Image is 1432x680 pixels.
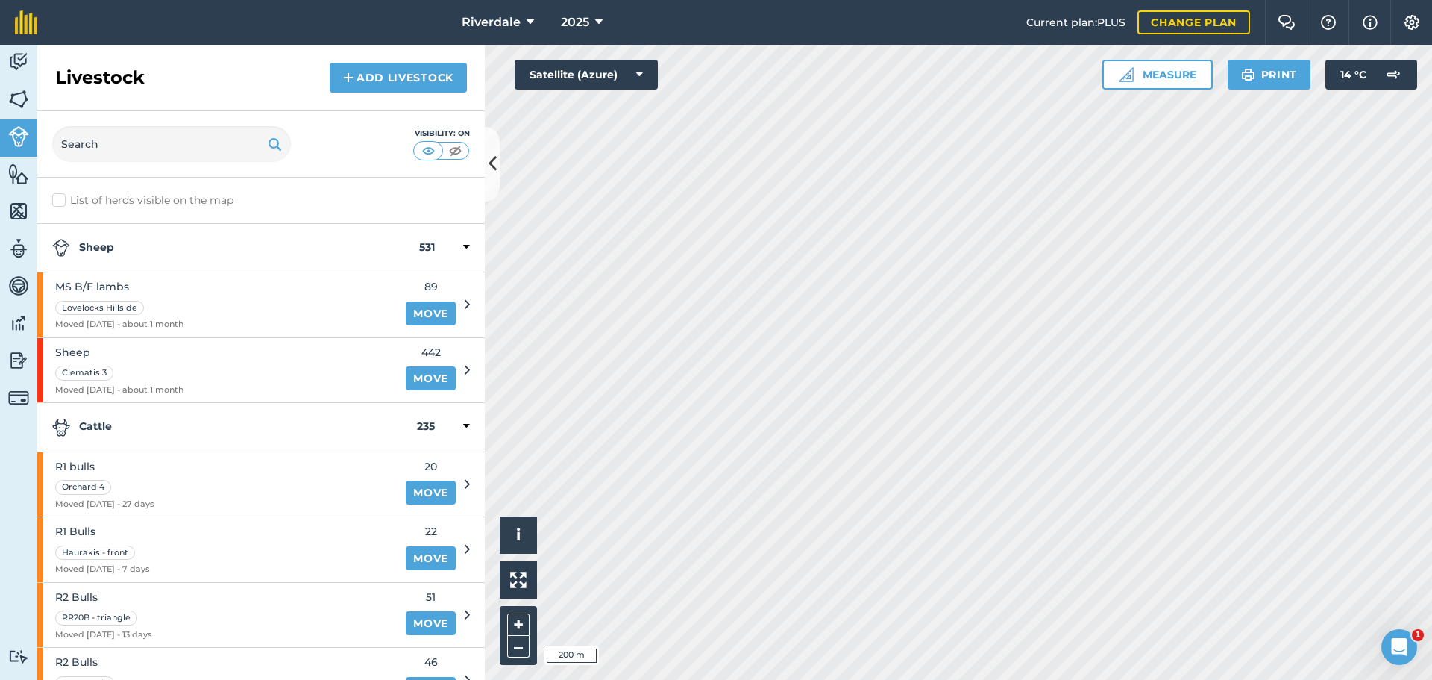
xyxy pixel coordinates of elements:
img: A question mark icon [1319,15,1337,30]
span: Moved [DATE] - 7 days [55,563,150,576]
h2: Livestock [55,66,145,90]
label: List of herds visible on the map [52,193,470,208]
a: R1 BullsHaurakis - frontMoved [DATE] - 7 days [37,517,397,582]
img: svg+xml;base64,PD94bWwgdmVyc2lvbj0iMS4wIiBlbmNvZGluZz0idXRmLTgiPz4KPCEtLSBHZW5lcmF0b3I6IEFkb2JlIE... [1378,60,1408,90]
img: svg+xml;base64,PD94bWwgdmVyc2lvbj0iMS4wIiBlbmNvZGluZz0idXRmLTgiPz4KPCEtLSBHZW5lcmF0b3I6IEFkb2JlIE... [8,649,29,664]
img: svg+xml;base64,PHN2ZyB4bWxucz0iaHR0cDovL3d3dy53My5vcmcvMjAwMC9zdmciIHdpZHRoPSI1NiIgaGVpZ2h0PSI2MC... [8,163,29,185]
div: Orchard 4 [55,480,111,495]
span: Moved [DATE] - 27 days [55,498,154,511]
div: Visibility: On [413,128,470,140]
a: Move [406,302,456,325]
img: svg+xml;base64,PHN2ZyB4bWxucz0iaHR0cDovL3d3dy53My5vcmcvMjAwMC9zdmciIHdpZHRoPSI1MCIgaGVpZ2h0PSI0MC... [446,143,465,158]
img: svg+xml;base64,PHN2ZyB4bWxucz0iaHR0cDovL3d3dy53My5vcmcvMjAwMC9zdmciIHdpZHRoPSI1MCIgaGVpZ2h0PSI0MC... [419,143,438,158]
button: – [507,636,530,658]
div: Lovelocks Hillside [55,301,144,316]
a: Change plan [1137,10,1250,34]
strong: Sheep [52,239,419,257]
strong: 235 [417,418,435,436]
span: Moved [DATE] - 13 days [55,628,152,642]
a: R1 bullsOrchard 4Moved [DATE] - 27 days [37,452,397,517]
span: R1 bulls [55,458,154,475]
a: R2 BullsRR20B - triangleMoved [DATE] - 13 days [37,583,397,648]
div: RR20B - triangle [55,611,137,626]
span: Moved [DATE] - about 1 month [55,384,183,397]
a: Move [406,546,456,570]
span: Moved [DATE] - about 1 month [55,318,183,331]
img: svg+xml;base64,PHN2ZyB4bWxucz0iaHR0cDovL3d3dy53My5vcmcvMjAwMC9zdmciIHdpZHRoPSIxOSIgaGVpZ2h0PSIyNC... [268,135,282,153]
span: 442 [406,344,456,361]
img: svg+xml;base64,PD94bWwgdmVyc2lvbj0iMS4wIiBlbmNvZGluZz0idXRmLTgiPz4KPCEtLSBHZW5lcmF0b3I6IEFkb2JlIE... [8,312,29,334]
img: svg+xml;base64,PD94bWwgdmVyc2lvbj0iMS4wIiBlbmNvZGluZz0idXRmLTgiPz4KPCEtLSBHZW5lcmF0b3I6IEFkb2JlIE... [52,239,70,257]
a: SheepClematis 3Moved [DATE] - about 1 month [37,338,397,403]
input: Search [52,126,291,162]
span: R2 Bulls [55,654,154,670]
span: 20 [406,458,456,475]
a: Move [406,481,456,505]
span: MS B/F lambs [55,278,183,295]
span: 2025 [561,13,589,31]
iframe: Intercom live chat [1381,629,1417,665]
img: fieldmargin Logo [15,10,37,34]
img: svg+xml;base64,PD94bWwgdmVyc2lvbj0iMS4wIiBlbmNvZGluZz0idXRmLTgiPz4KPCEtLSBHZW5lcmF0b3I6IEFkb2JlIE... [8,349,29,372]
a: MS B/F lambsLovelocks HillsideMoved [DATE] - about 1 month [37,272,397,337]
div: Clematis 3 [55,366,113,381]
button: 14 °C [1325,60,1417,90]
span: Riverdale [462,13,521,31]
span: R1 Bulls [55,523,150,540]
a: Move [406,366,456,390]
img: A cog icon [1403,15,1421,30]
span: 89 [406,278,456,295]
img: Ruler icon [1119,67,1134,82]
a: Move [406,611,456,635]
span: 14 ° C [1340,60,1366,90]
img: svg+xml;base64,PHN2ZyB4bWxucz0iaHR0cDovL3d3dy53My5vcmcvMjAwMC9zdmciIHdpZHRoPSIxNCIgaGVpZ2h0PSIyNC... [343,69,354,87]
strong: 531 [419,239,435,257]
a: Add Livestock [330,63,467,93]
span: R2 Bulls [55,589,152,605]
strong: Cattle [52,418,417,436]
button: i [500,517,537,554]
span: 46 [406,654,456,670]
img: svg+xml;base64,PHN2ZyB4bWxucz0iaHR0cDovL3d3dy53My5vcmcvMjAwMC9zdmciIHdpZHRoPSIxOSIgaGVpZ2h0PSIyNC... [1241,66,1255,84]
span: Current plan : PLUS [1026,14,1125,31]
img: svg+xml;base64,PD94bWwgdmVyc2lvbj0iMS4wIiBlbmNvZGluZz0idXRmLTgiPz4KPCEtLSBHZW5lcmF0b3I6IEFkb2JlIE... [52,419,70,437]
img: svg+xml;base64,PD94bWwgdmVyc2lvbj0iMS4wIiBlbmNvZGluZz0idXRmLTgiPz4KPCEtLSBHZW5lcmF0b3I6IEFkb2JlIE... [8,237,29,260]
button: + [507,614,530,636]
button: Satellite (Azure) [515,60,658,90]
button: Measure [1102,60,1213,90]
img: svg+xml;base64,PD94bWwgdmVyc2lvbj0iMS4wIiBlbmNvZGluZz0idXRmLTgiPz4KPCEtLSBHZW5lcmF0b3I6IEFkb2JlIE... [8,126,29,147]
span: 1 [1412,629,1424,641]
button: Print [1228,60,1311,90]
img: svg+xml;base64,PHN2ZyB4bWxucz0iaHR0cDovL3d3dy53My5vcmcvMjAwMC9zdmciIHdpZHRoPSI1NiIgaGVpZ2h0PSI2MC... [8,88,29,110]
span: i [516,525,521,544]
span: 22 [406,523,456,540]
img: Two speech bubbles overlapping with the left bubble in the forefront [1278,15,1296,30]
span: 51 [406,589,456,605]
img: Four arrows, one pointing top left, one top right, one bottom right and the last bottom left [510,572,527,588]
img: svg+xml;base64,PHN2ZyB4bWxucz0iaHR0cDovL3d3dy53My5vcmcvMjAwMC9zdmciIHdpZHRoPSIxNyIgaGVpZ2h0PSIxNy... [1363,13,1378,31]
img: svg+xml;base64,PHN2ZyB4bWxucz0iaHR0cDovL3d3dy53My5vcmcvMjAwMC9zdmciIHdpZHRoPSI1NiIgaGVpZ2h0PSI2MC... [8,200,29,222]
img: svg+xml;base64,PD94bWwgdmVyc2lvbj0iMS4wIiBlbmNvZGluZz0idXRmLTgiPz4KPCEtLSBHZW5lcmF0b3I6IEFkb2JlIE... [8,387,29,408]
img: svg+xml;base64,PD94bWwgdmVyc2lvbj0iMS4wIiBlbmNvZGluZz0idXRmLTgiPz4KPCEtLSBHZW5lcmF0b3I6IEFkb2JlIE... [8,275,29,297]
span: Sheep [55,344,183,361]
img: svg+xml;base64,PD94bWwgdmVyc2lvbj0iMS4wIiBlbmNvZGluZz0idXRmLTgiPz4KPCEtLSBHZW5lcmF0b3I6IEFkb2JlIE... [8,51,29,73]
div: Haurakis - front [55,546,135,561]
